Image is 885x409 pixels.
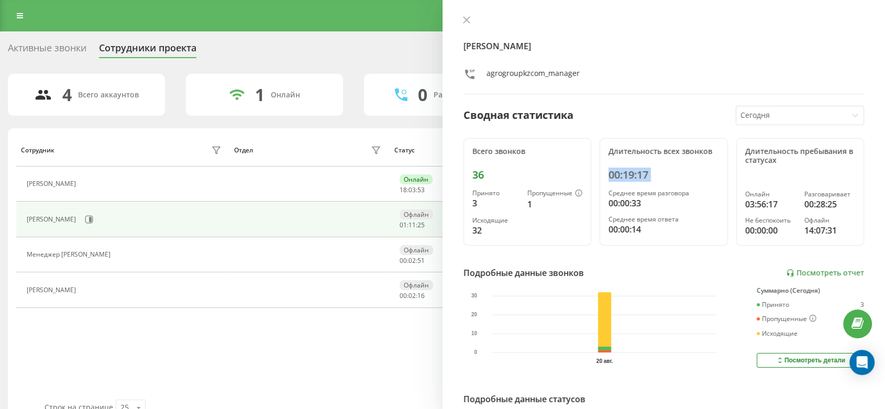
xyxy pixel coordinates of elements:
div: Подробные данные статусов [463,393,585,405]
div: Офлайн [400,245,433,255]
span: 18 [400,185,407,194]
div: Отдел [234,147,253,154]
div: Активные звонки [8,42,86,59]
div: Среднее время ответа [609,216,718,223]
span: 51 [417,256,425,265]
span: 02 [408,256,416,265]
div: : : [400,257,425,264]
div: Длительность всех звонков [609,147,718,156]
div: Онлайн [400,174,433,184]
div: Принято [757,301,789,308]
div: 0 [418,85,427,105]
div: 3 [860,301,864,308]
div: Суммарно (Сегодня) [757,287,864,294]
text: 20 [471,312,478,318]
span: 00 [400,291,407,300]
text: 30 [471,293,478,299]
div: Онлайн [271,91,300,100]
div: 1 [255,85,264,105]
div: : : [400,222,425,229]
div: 03:56:17 [745,198,796,211]
text: 20 авг. [596,358,613,364]
div: Офлайн [400,209,433,219]
div: Не беспокоить [745,217,796,224]
div: 00:19:17 [609,169,718,181]
div: Сотрудники проекта [99,42,196,59]
div: Пропущенные [527,190,582,198]
div: Сотрудник [21,147,54,154]
span: 25 [417,220,425,229]
button: Посмотреть детали [757,353,864,368]
span: 16 [417,291,425,300]
div: 4 [62,85,72,105]
div: Среднее время разговора [609,190,718,197]
span: 11 [408,220,416,229]
div: Всего аккаунтов [78,91,139,100]
div: Принято [472,190,519,197]
span: 01 [400,220,407,229]
div: Open Intercom Messenger [849,350,875,375]
div: : : [400,292,425,300]
div: : : [400,186,425,194]
span: 03 [408,185,416,194]
span: 53 [417,185,425,194]
text: 10 [471,331,478,337]
div: Менеджер [PERSON_NAME] [27,251,113,258]
div: Посмотреть детали [776,356,845,364]
div: [PERSON_NAME] [27,180,79,187]
div: 36 [472,169,582,181]
div: 00:00:00 [745,224,796,237]
div: Исходящие [757,330,798,337]
div: 14:07:31 [804,224,855,237]
text: 0 [474,350,478,356]
span: 02 [408,291,416,300]
div: 00:00:14 [609,223,718,236]
h4: [PERSON_NAME] [463,40,864,52]
div: Офлайн [400,280,433,290]
div: 3 [472,197,519,209]
div: 1 [527,198,582,211]
a: Посмотреть отчет [786,269,864,278]
div: [PERSON_NAME] [27,286,79,294]
div: agrogroupkzcom_manager [486,68,580,83]
div: Офлайн [804,217,855,224]
div: Пропущенные [757,315,816,323]
div: 00:28:25 [804,198,855,211]
div: Исходящие [472,217,519,224]
div: Разговаривают [434,91,491,100]
div: Онлайн [745,191,796,198]
div: Разговаривает [804,191,855,198]
div: 32 [472,224,519,237]
div: Длительность пребывания в статусах [745,147,855,165]
div: 00:00:33 [609,197,718,209]
div: Всего звонков [472,147,582,156]
div: [PERSON_NAME] [27,216,79,223]
div: Подробные данные звонков [463,267,584,279]
div: Сводная статистика [463,107,573,123]
span: 00 [400,256,407,265]
div: Статус [394,147,415,154]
